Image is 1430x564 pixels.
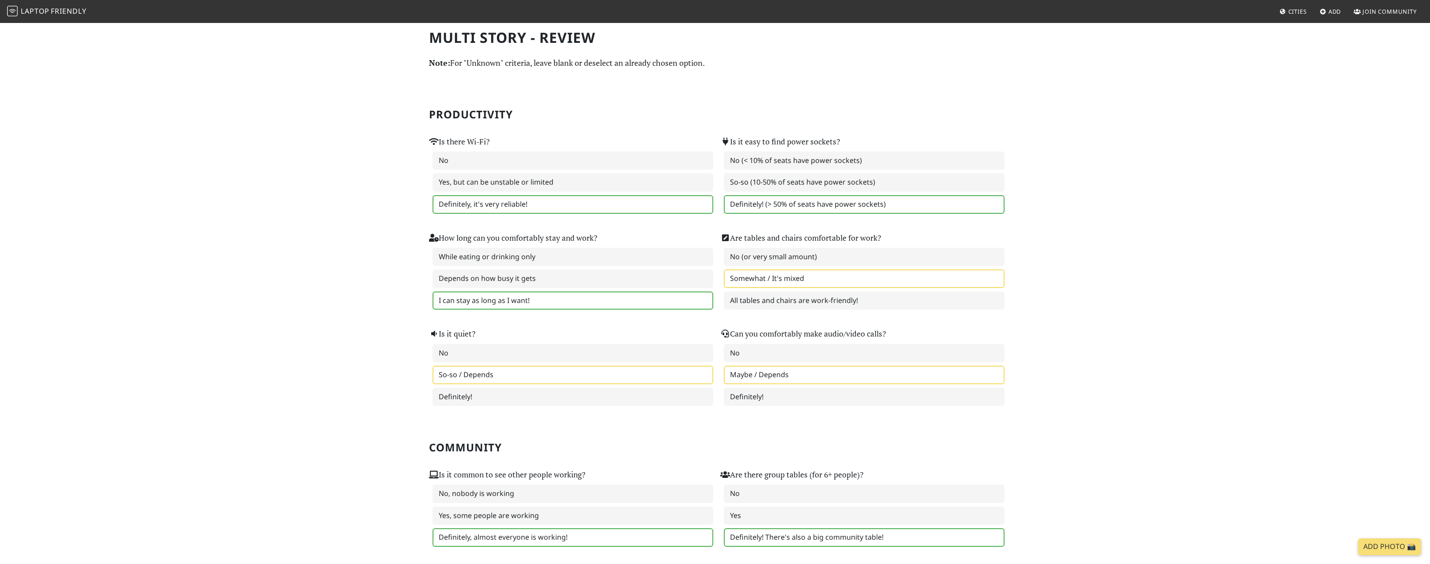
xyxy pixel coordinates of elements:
[429,57,1001,69] p: For "Unknown" criteria, leave blank or deselect an already chosen option.
[433,173,713,192] label: Yes, but can be unstable or limited
[720,469,863,481] label: Are there group tables (for 6+ people)?
[433,528,713,547] label: Definitely, almost everyone is working!
[433,388,713,406] label: Definitely!
[429,232,597,244] label: How long can you comfortably stay and work?
[720,136,840,148] label: Is it easy to find power sockets?
[724,151,1005,170] label: No (< 10% of seats have power sockets)
[724,344,1005,363] label: No
[724,173,1005,192] label: So-so (10-50% of seats have power sockets)
[21,6,49,16] span: Laptop
[429,108,1001,121] h2: Productivity
[1358,538,1421,555] a: Add Photo 📸
[7,6,18,16] img: LaptopFriendly
[429,441,1001,454] h2: Community
[429,29,1001,46] h1: MULTI STORY - Review
[7,4,87,19] a: LaptopFriendly LaptopFriendly
[429,469,585,481] label: Is it common to see other people working?
[724,388,1005,406] label: Definitely!
[724,269,1005,288] label: Somewhat / It's mixed
[433,291,713,310] label: I can stay as long as I want!
[724,528,1005,547] label: Definitely! There's also a big community table!
[1288,8,1307,15] span: Cities
[724,366,1005,384] label: Maybe / Depends
[724,248,1005,266] label: No (or very small amount)
[724,195,1005,214] label: Definitely! (> 50% of seats have power sockets)
[433,344,713,363] label: No
[429,328,475,340] label: Is it quiet?
[433,507,713,525] label: Yes, some people are working
[429,57,450,68] strong: Note:
[1328,8,1341,15] span: Add
[433,151,713,170] label: No
[429,136,489,148] label: Is there Wi-Fi?
[724,507,1005,525] label: Yes
[433,195,713,214] label: Definitely, it's very reliable!
[433,269,713,288] label: Depends on how busy it gets
[1316,4,1345,19] a: Add
[1276,4,1310,19] a: Cities
[724,485,1005,503] label: No
[1362,8,1417,15] span: Join Community
[720,232,881,244] label: Are tables and chairs comfortable for work?
[724,291,1005,310] label: All tables and chairs are work-friendly!
[433,248,713,266] label: While eating or drinking only
[51,6,86,16] span: Friendly
[1350,4,1420,19] a: Join Community
[433,366,713,384] label: So-so / Depends
[720,328,886,340] label: Can you comfortably make audio/video calls?
[433,485,713,503] label: No, nobody is working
